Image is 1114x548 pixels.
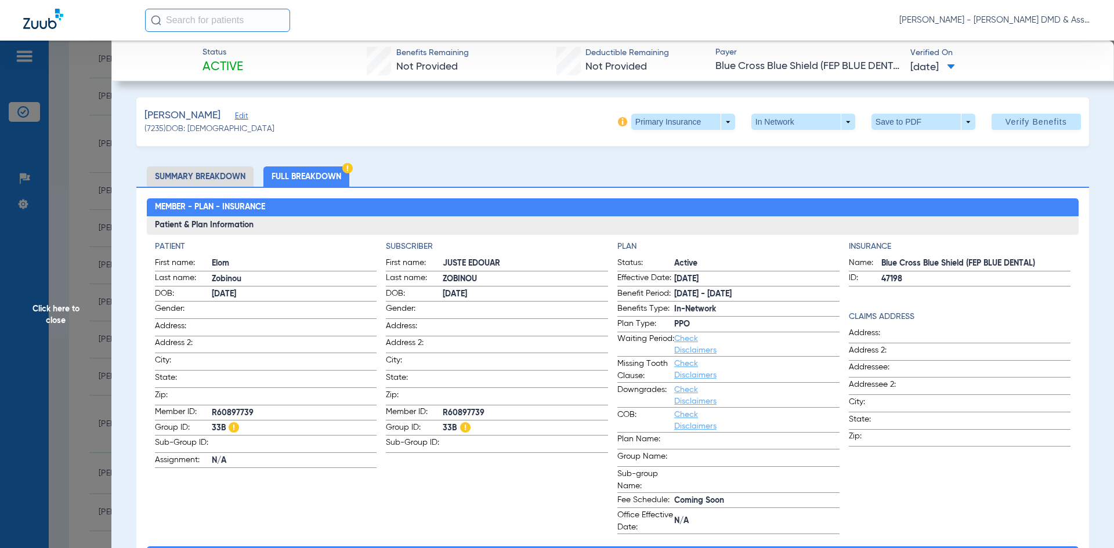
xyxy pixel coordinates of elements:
[212,288,377,300] span: [DATE]
[674,303,840,315] span: In-Network
[155,389,212,405] span: Zip:
[443,422,608,434] span: 33B
[212,257,377,270] span: Elom
[229,422,239,433] img: Hazard
[617,433,674,449] span: Plan Name:
[155,303,212,318] span: Gender:
[899,14,1091,26] span: [PERSON_NAME] - [PERSON_NAME] DMD & Associates
[585,61,647,72] span: Not Provided
[396,61,458,72] span: Not Provided
[849,272,881,286] span: ID:
[155,257,212,271] span: First name:
[674,515,840,527] span: N/A
[617,272,674,286] span: Effective Date:
[386,337,443,353] span: Address 2:
[155,372,212,387] span: State:
[155,320,212,336] span: Address:
[674,318,840,331] span: PPO
[443,407,608,419] span: R60897739
[386,406,443,420] span: Member ID:
[460,422,471,433] img: Hazard
[617,318,674,332] span: Plan Type:
[155,454,212,468] span: Assignment:
[386,320,443,336] span: Address:
[617,288,674,302] span: Benefit Period:
[386,354,443,370] span: City:
[145,9,290,32] input: Search for patients
[155,288,212,302] span: DOB:
[202,59,243,75] span: Active
[715,59,900,74] span: Blue Cross Blue Shield (FEP BLUE DENTAL)
[849,413,906,429] span: State:
[849,344,906,360] span: Address 2:
[263,166,349,187] li: Full Breakdown
[881,257,1071,270] span: Blue Cross Blue Shield (FEP BLUE DENTAL)
[155,241,377,253] h4: Patient
[386,389,443,405] span: Zip:
[155,354,212,370] span: City:
[849,257,881,271] span: Name:
[849,379,906,394] span: Addressee 2:
[849,327,906,343] span: Address:
[674,335,717,354] a: Check Disclaimers
[617,509,674,534] span: Office Effective Date:
[155,406,212,420] span: Member ID:
[212,407,377,419] span: R60897739
[155,422,212,436] span: Group ID:
[144,123,274,135] span: (7235) DOB: [DEMOGRAPHIC_DATA]
[617,451,674,466] span: Group Name:
[617,333,674,356] span: Waiting Period:
[23,9,63,29] img: Zuub Logo
[751,114,855,130] button: In Network
[617,468,674,492] span: Sub-group Name:
[155,337,212,353] span: Address 2:
[715,46,900,59] span: Payer
[618,117,627,126] img: info-icon
[674,411,717,430] a: Check Disclaimers
[386,372,443,387] span: State:
[386,288,443,302] span: DOB:
[617,241,840,253] h4: Plan
[386,422,443,436] span: Group ID:
[674,495,840,507] span: Coming Soon
[674,273,840,285] span: [DATE]
[585,47,669,59] span: Deductible Remaining
[617,494,674,508] span: Fee Schedule:
[443,257,608,270] span: JUSTE EDOUAR
[212,273,377,285] span: Zobinou
[617,257,674,271] span: Status:
[631,114,735,130] button: Primary Insurance
[155,437,212,452] span: Sub-Group ID:
[147,216,1079,235] h3: Patient & Plan Information
[910,47,1095,59] span: Verified On
[849,396,906,412] span: City:
[674,386,717,405] a: Check Disclaimers
[849,241,1071,253] h4: Insurance
[849,311,1071,323] h4: Claims Address
[212,422,377,434] span: 33B
[443,273,608,285] span: ZOBINOU
[910,60,955,75] span: [DATE]
[849,430,906,446] span: Zip:
[992,114,1081,130] button: Verify Benefits
[147,198,1079,217] h2: Member - Plan - Insurance
[849,361,906,377] span: Addressee:
[144,108,220,123] span: [PERSON_NAME]
[202,46,243,59] span: Status
[1006,117,1067,126] span: Verify Benefits
[443,288,608,300] span: [DATE]
[1056,492,1114,548] iframe: Chat Widget
[386,241,608,253] h4: Subscriber
[386,303,443,318] span: Gender:
[617,384,674,407] span: Downgrades:
[674,288,840,300] span: [DATE] - [DATE]
[212,455,377,467] span: N/A
[674,360,717,379] a: Check Disclaimers
[871,114,975,130] button: Save to PDF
